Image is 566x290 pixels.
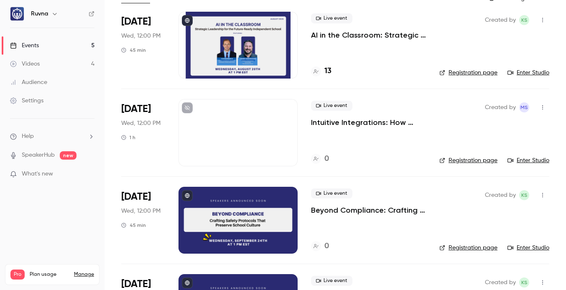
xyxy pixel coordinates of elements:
span: What's new [22,170,53,178]
span: Created by [485,102,516,112]
span: Created by [485,277,516,287]
a: SpeakerHub [22,151,55,160]
iframe: Noticeable Trigger [84,170,94,178]
span: Marshall Singer [519,102,529,112]
div: Videos [10,60,40,68]
span: Plan usage [30,271,69,278]
div: Sep 10 Wed, 1:00 PM (America/New York) [121,99,165,166]
a: Registration page [439,244,497,252]
div: 45 min [121,222,146,229]
a: AI in the Classroom: Strategic Leadership for the Future-Ready Independent School [311,30,426,40]
span: Kyra Sandness [519,190,529,200]
div: Audience [10,78,47,86]
a: Enter Studio [507,244,549,252]
span: [DATE] [121,102,151,116]
a: Enter Studio [507,156,549,165]
span: KS [521,190,528,200]
span: Created by [485,15,516,25]
div: Aug 20 Wed, 1:00 PM (America/New York) [121,12,165,79]
span: KS [521,15,528,25]
span: Created by [485,190,516,200]
span: [DATE] [121,190,151,204]
h4: 13 [324,66,331,77]
a: Enter Studio [507,69,549,77]
h6: Ruvna [31,10,48,18]
a: Registration page [439,156,497,165]
span: Kyra Sandness [519,277,529,287]
span: MS [520,102,528,112]
span: KS [521,277,528,287]
img: Ruvna [10,7,24,20]
div: Sep 24 Wed, 1:00 PM (America/New York) [121,187,165,254]
span: new [60,151,76,160]
span: Live event [311,276,352,286]
span: [DATE] [121,15,151,28]
a: 0 [311,153,329,165]
div: Settings [10,97,43,105]
a: 0 [311,241,329,252]
a: Beyond Compliance: Crafting Safety Protocols That Preserve School Culture [311,205,426,215]
div: 1 h [121,134,135,141]
span: Live event [311,13,352,23]
h4: 0 [324,153,329,165]
span: Pro [10,270,25,280]
h4: 0 [324,241,329,252]
a: Registration page [439,69,497,77]
a: Manage [74,271,94,278]
a: 13 [311,66,331,77]
span: Wed, 12:00 PM [121,207,161,215]
span: Wed, 12:00 PM [121,32,161,40]
li: help-dropdown-opener [10,132,94,141]
a: Intuitive Integrations: How Ruvna Helps Streamline Operations and Improve Safety [311,117,426,127]
div: 45 min [121,47,146,53]
span: Live event [311,188,352,198]
span: Help [22,132,34,141]
span: Live event [311,101,352,111]
div: Events [10,41,39,50]
span: Wed, 12:00 PM [121,119,161,127]
span: Kyra Sandness [519,15,529,25]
